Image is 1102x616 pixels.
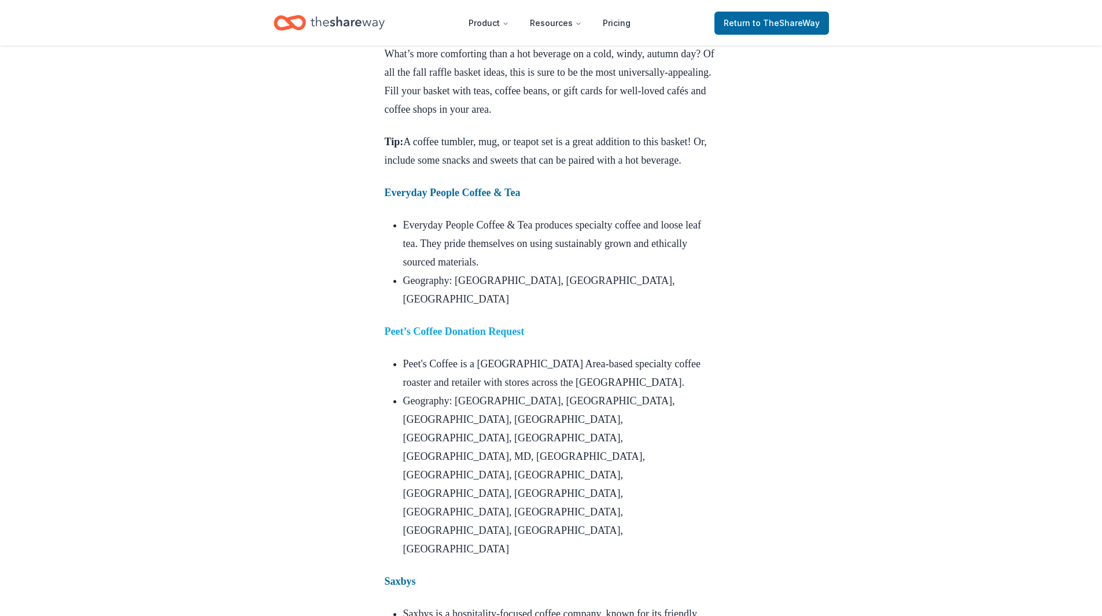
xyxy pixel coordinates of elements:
li: Everyday People Coffee & Tea produces specialty coffee and loose leaf tea. They pride themselves ... [403,216,718,271]
li: Peet's Coffee is a [GEOGRAPHIC_DATA] Area-based specialty coffee roaster and retailer with stores... [403,355,718,392]
button: Product [459,12,518,35]
nav: Main [459,9,640,36]
span: Return [724,16,820,30]
li: Geography: [GEOGRAPHIC_DATA], [GEOGRAPHIC_DATA], [GEOGRAPHIC_DATA] [403,271,718,308]
a: Returnto TheShareWay [714,12,829,35]
strong: Tip: [385,136,404,147]
p: A coffee tumbler, mug, or teapot set is a great addition to this basket! Or, include some snacks ... [385,132,718,169]
a: Home [274,9,385,36]
a: Peet’s Coffee Donation Request [385,326,525,337]
p: What’s more comforting than a hot beverage on a cold, windy, autumn day? Of all the fall raffle b... [385,45,718,119]
a: Saxbys [385,576,416,587]
a: Everyday People Coffee & Tea [385,187,521,198]
button: Resources [521,12,591,35]
a: Pricing [594,12,640,35]
li: Geography: [GEOGRAPHIC_DATA], [GEOGRAPHIC_DATA], [GEOGRAPHIC_DATA], [GEOGRAPHIC_DATA], [GEOGRAPHI... [403,392,718,558]
span: to TheShareWay [753,18,820,28]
